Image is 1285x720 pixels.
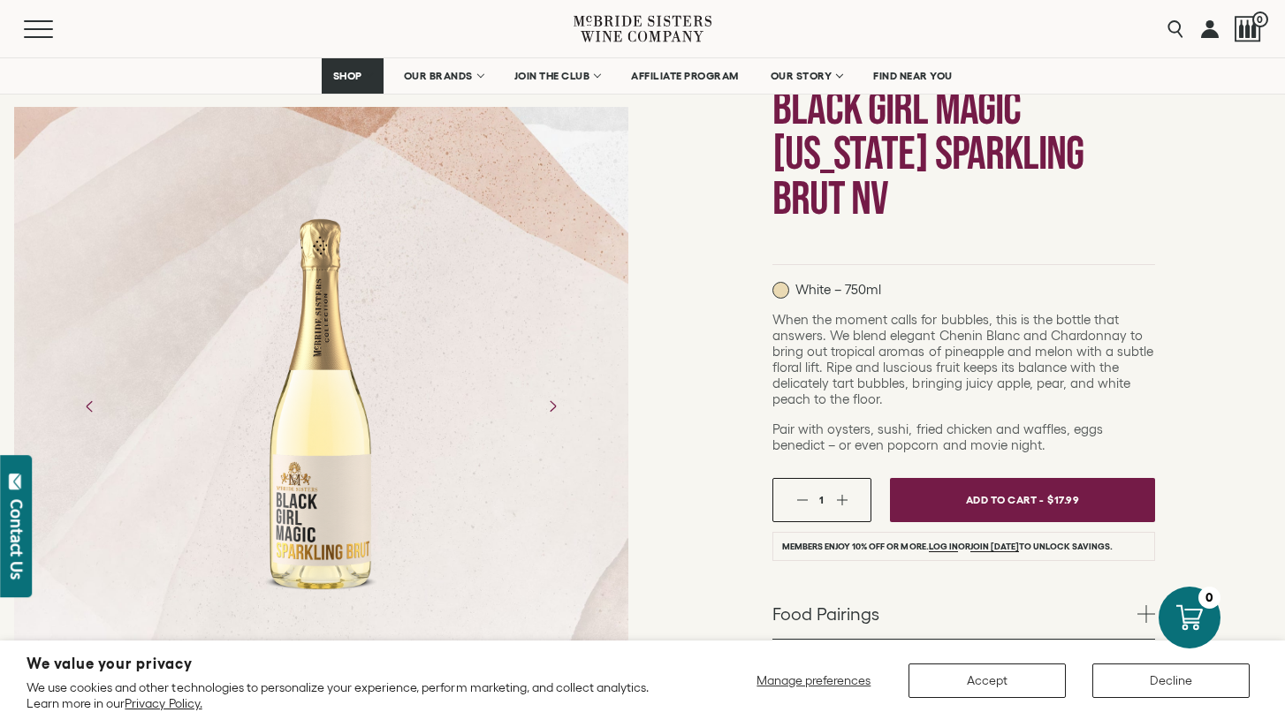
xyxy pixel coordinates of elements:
button: Next [529,383,575,429]
span: Add To Cart - [966,487,1044,512]
a: OUR BRANDS [392,58,494,94]
button: Manage preferences [746,663,882,698]
a: Food Pairings [772,587,1155,639]
button: Mobile Menu Trigger [24,20,87,38]
span: $17.99 [1047,487,1079,512]
span: 0 [1252,11,1268,27]
a: Privacy Policy. [125,696,201,710]
span: OUR BRANDS [404,70,473,82]
p: We use cookies and other technologies to personalize your experience, perform marketing, and coll... [27,679,684,711]
a: AFFILIATE PROGRAM [620,58,750,94]
span: FIND NEAR YOU [873,70,953,82]
a: OUR STORY [759,58,854,94]
div: 0 [1198,587,1220,609]
span: AFFILIATE PROGRAM [631,70,739,82]
p: Pair with oysters, sushi, fried chicken and waffles, eggs benedict – or even popcorn and movie ni... [772,421,1155,453]
a: Tasting Notes [772,640,1155,691]
span: SHOP [333,70,363,82]
button: Previous [67,383,113,429]
span: OUR STORY [771,70,833,82]
span: JOIN THE CLUB [514,70,590,82]
h2: We value your privacy [27,656,684,671]
span: 1 [819,494,824,505]
h1: Black Girl Magic [US_STATE] Sparkling Brut NV [772,87,1155,222]
a: JOIN THE CLUB [503,58,612,94]
button: Accept [909,663,1066,698]
p: White – 750ml [772,282,881,299]
div: Contact Us [8,499,26,580]
a: Log in [929,542,958,552]
a: SHOP [322,58,384,94]
span: Manage preferences [757,673,871,687]
button: Decline [1092,663,1250,698]
a: join [DATE] [970,542,1019,552]
a: FIND NEAR YOU [862,58,964,94]
button: Add To Cart - $17.99 [890,478,1155,522]
p: When the moment calls for bubbles, this is the bottle that answers. We blend elegant Chenin Blanc... [772,312,1155,407]
li: Members enjoy 10% off or more. or to unlock savings. [772,532,1155,561]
